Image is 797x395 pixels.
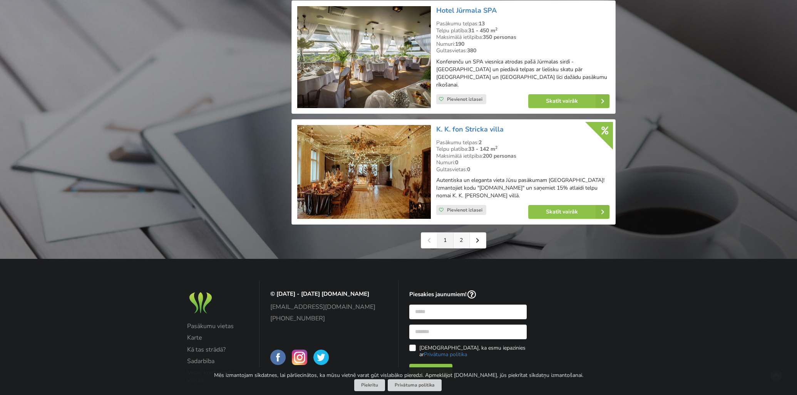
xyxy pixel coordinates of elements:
[437,233,454,248] a: 1
[436,159,609,166] div: Numuri:
[495,26,497,32] sup: 2
[354,379,385,391] button: Piekrītu
[270,350,286,365] img: BalticMeetingRooms on Facebook
[436,27,609,34] div: Telpu platība:
[447,207,482,213] span: Pievienot izlasei
[467,166,470,173] strong: 0
[436,47,609,54] div: Gultasvietas:
[468,145,497,153] strong: 33 - 142 m
[187,358,249,365] a: Sadarbība
[424,351,467,358] a: Privātuma politika
[270,303,388,310] a: [EMAIL_ADDRESS][DOMAIN_NAME]
[436,177,609,200] p: Autentiska un eleganta vieta Jūsu pasākumam [GEOGRAPHIC_DATA]! Izmantojiet kodu "[DOMAIN_NAME]" u...
[528,94,609,108] a: Skatīt vairāk
[270,315,388,322] a: [PHONE_NUMBER]
[436,41,609,48] div: Numuri:
[436,6,497,15] a: Hotel Jūrmala SPA
[313,350,329,365] img: BalticMeetingRooms on Twitter
[436,20,609,27] div: Pasākumu telpas:
[436,146,609,153] div: Telpu platība:
[436,125,504,134] a: K. K. fon Stricka villa
[297,125,431,219] img: Pils, muiža | Rīga | K. K. fon Stricka villa
[409,364,452,378] div: Pieteikties
[467,47,476,54] strong: 380
[479,20,485,27] strong: 13
[409,345,527,358] label: [DEMOGRAPHIC_DATA], ka esmu iepazinies ar
[297,6,431,108] img: Viesnīca | Jūrmala | Hotel Jūrmala SPA
[270,290,388,298] p: © [DATE] - [DATE] [DOMAIN_NAME]
[436,166,609,173] div: Gultasvietas:
[292,350,307,365] img: BalticMeetingRooms on Instagram
[187,290,214,315] img: Baltic Meeting Rooms
[187,334,249,341] a: Karte
[479,139,482,146] strong: 2
[447,96,482,102] span: Pievienot izlasei
[436,139,609,146] div: Pasākumu telpas:
[409,290,527,299] p: Piesakies jaunumiem!
[388,379,442,391] a: Privātuma politika
[468,27,497,34] strong: 31 - 450 m
[528,205,609,219] a: Skatīt vairāk
[436,58,609,89] p: Konferenču un SPA viesnīca atrodas pašā Jūrmalas sirdī - [GEOGRAPHIC_DATA] un piedāvā telpas ar l...
[455,40,464,48] strong: 190
[483,152,516,160] strong: 200 personas
[187,323,249,330] a: Pasākumu vietas
[483,33,516,41] strong: 350 personas
[495,145,497,150] sup: 2
[436,153,609,160] div: Maksimālā ietilpība:
[454,233,470,248] a: 2
[436,34,609,41] div: Maksimālā ietilpība:
[187,346,249,353] a: Kā tas strādā?
[455,159,458,166] strong: 0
